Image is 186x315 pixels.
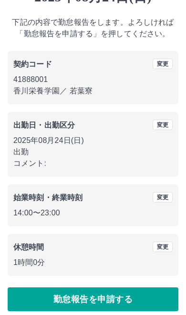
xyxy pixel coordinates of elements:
[13,74,173,86] p: 41888001
[13,194,83,202] b: 始業時刻・終業時刻
[13,257,173,269] p: 1時間0分
[13,61,52,69] b: 契約コード
[13,122,75,130] b: 出勤日・出勤区分
[8,288,178,312] button: 勤怠報告を申請する
[13,135,173,147] p: 2025年08月24日(日)
[13,158,173,170] p: コメント:
[153,59,173,70] button: 変更
[153,193,173,203] button: 変更
[13,244,44,252] b: 休憩時間
[8,17,178,40] p: 下記の内容で勤怠報告をします。よろしければ 「勤怠報告を申請する」を押してください。
[13,86,173,97] p: 香川栄養学園 ／ 若葉寮
[153,242,173,253] button: 変更
[13,147,173,158] p: 出勤
[153,120,173,131] button: 変更
[13,208,173,219] p: 14:00 〜 23:00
